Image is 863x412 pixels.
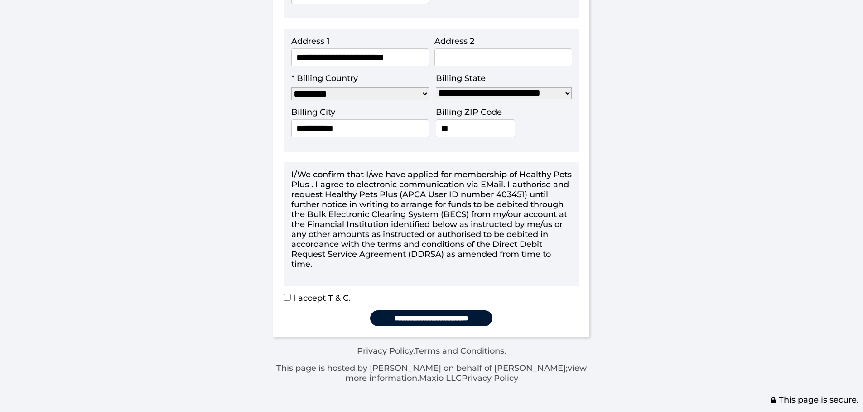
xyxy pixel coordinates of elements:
label: I accept T & C. [284,293,351,303]
label: Billing State [436,73,486,83]
label: Billing ZIP Code [436,107,502,117]
div: . . [273,346,590,383]
label: Address 1 [291,36,330,46]
a: Privacy Policy [462,373,518,383]
span: This page is secure. [770,395,858,405]
p: This page is hosted by [PERSON_NAME] on behalf of [PERSON_NAME]; Maxio LLC [273,363,590,383]
a: view more information. [345,363,587,383]
label: Billing City [291,107,335,117]
input: I accept T & C. [284,294,291,301]
div: I/We confirm that I/we have applied for membership of Healthy Pets Plus . I agree to electronic c... [291,170,572,269]
label: * Billing Country [291,73,358,83]
label: Address 2 [434,36,474,46]
a: Privacy Policy [357,346,413,356]
a: Terms and Conditions [415,346,504,356]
